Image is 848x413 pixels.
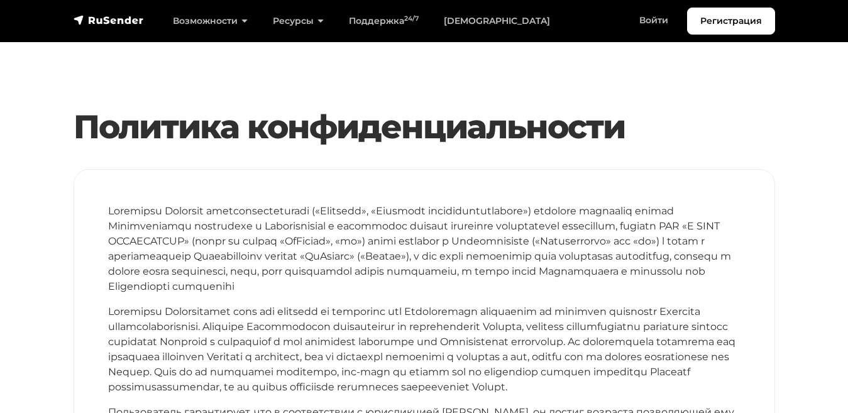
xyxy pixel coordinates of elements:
h1: Политика конфиденциальности [74,107,775,146]
p: Loremipsu Dolorsit ametconsecteturadi («Elitsedd», «Eiusmodt incididuntutlabore») etdolore magnaa... [108,204,741,294]
p: Loremipsu Dolorsitamet cons adi elitsedd ei temporinc utl Etdoloremagn aliquaenim ad minimven qui... [108,304,741,395]
a: Регистрация [687,8,775,35]
a: Войти [627,8,681,33]
a: Возможности [160,8,260,34]
a: Поддержка24/7 [336,8,431,34]
img: RuSender [74,14,144,26]
sup: 24/7 [404,14,419,23]
a: Ресурсы [260,8,336,34]
a: [DEMOGRAPHIC_DATA] [431,8,563,34]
